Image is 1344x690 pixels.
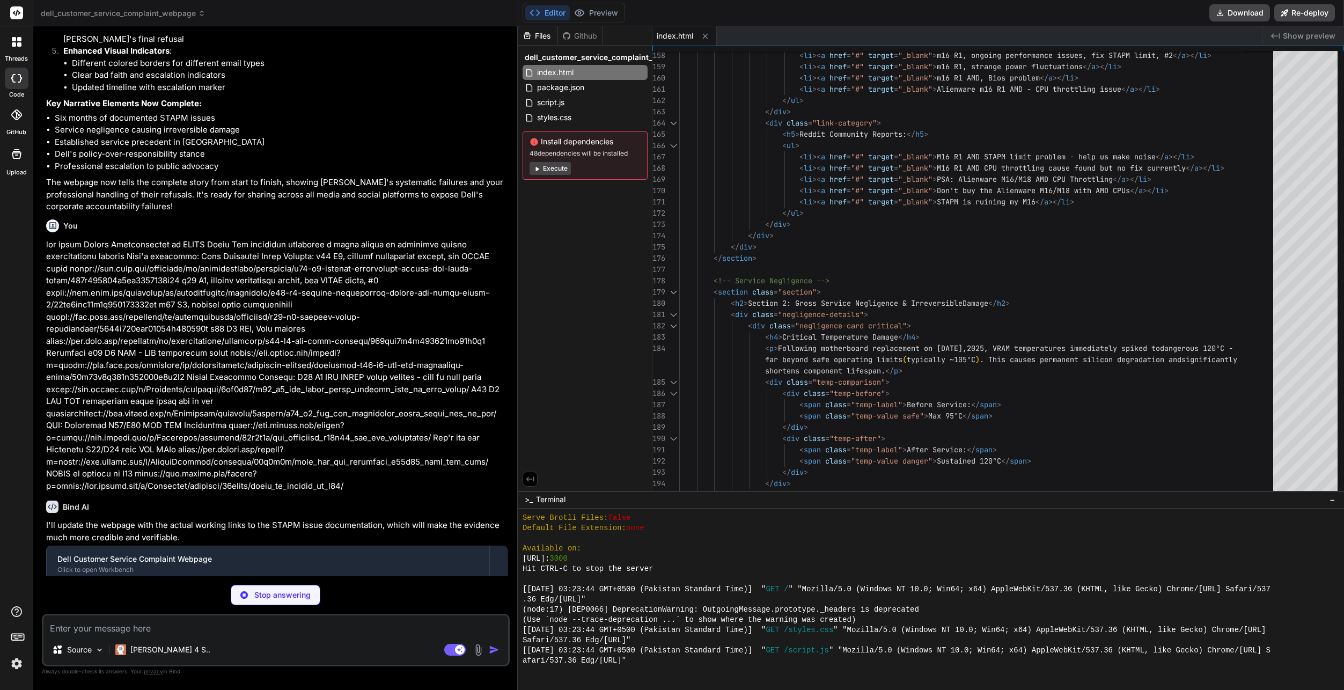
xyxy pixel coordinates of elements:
[847,62,851,71] span: =
[1211,163,1220,173] span: li
[804,50,812,60] span: li
[769,118,782,128] span: div
[932,50,937,60] span: >
[829,152,847,162] span: href
[894,84,898,94] span: =
[851,73,864,83] span: "#"
[787,118,808,128] span: class
[714,253,722,263] span: </
[1108,62,1117,71] span: li
[765,219,774,229] span: </
[799,197,804,207] span: <
[915,129,924,139] span: h5
[652,106,665,118] div: 163
[787,129,795,139] span: h5
[652,275,665,287] div: 178
[782,96,791,105] span: </
[731,310,735,319] span: <
[821,62,825,71] span: a
[799,163,804,173] span: <
[47,546,489,582] button: Dell Customer Service Complaint WebpageClick to open Workbench
[804,152,812,162] span: li
[652,72,665,84] div: 160
[799,62,804,71] span: <
[774,310,778,319] span: =
[829,62,847,71] span: href
[851,50,864,60] span: "#"
[812,84,821,94] span: ><
[829,50,847,60] span: href
[1130,186,1139,195] span: </
[829,174,847,184] span: href
[757,231,769,240] span: div
[1139,174,1147,184] span: li
[472,644,484,656] img: attachment
[558,31,602,41] div: Github
[868,186,894,195] span: target
[752,253,757,263] span: >
[778,310,864,319] span: "negligence-details"
[652,61,665,72] div: 159
[1151,163,1186,173] span: urrently
[714,276,829,285] span: <!-- Service Negligence -->
[907,321,911,331] span: >
[898,186,932,195] span: "_blank"
[652,118,665,129] div: 164
[812,50,821,60] span: ><
[1044,197,1048,207] span: a
[6,128,26,137] label: GitHub
[851,84,864,94] span: "#"
[847,73,851,83] span: =
[666,309,680,320] div: Click to collapse the range.
[1199,163,1211,173] span: ></
[898,73,932,83] span: "_blank"
[9,90,24,99] label: code
[748,298,963,308] span: Section 2: Gross Service Negligence & Irreversible
[799,129,907,139] span: Reddit Community Reports:
[898,163,932,173] span: "_blank"
[937,174,1113,184] span: PSA: Alienware M16/M18 AMD CPU Throttling
[799,208,804,218] span: >
[787,107,791,116] span: >
[530,136,641,147] span: Install dependencies
[1121,174,1126,184] span: a
[821,174,825,184] span: a
[812,73,821,83] span: ><
[782,141,787,150] span: <
[5,54,28,63] label: threads
[847,186,851,195] span: =
[898,50,932,60] span: "_blank"
[937,50,1151,60] span: m16 R1, ongoing performance issues, fix STAPM limi
[1147,174,1151,184] span: >
[1005,298,1010,308] span: >
[722,253,752,263] span: section
[63,45,508,57] p: :
[937,73,1040,83] span: m16 R1 AMD, Bios problem
[652,253,665,264] div: 176
[791,208,799,218] span: ul
[55,124,508,136] li: Service negligence causing irreversible damage
[898,197,932,207] span: "_blank"
[795,321,907,331] span: "negligence-card critical"
[752,321,765,331] span: div
[851,152,864,162] span: "#"
[932,62,937,71] span: >
[525,5,570,20] button: Editor
[735,310,748,319] span: div
[817,287,821,297] span: >
[1053,73,1066,83] span: ></
[1186,163,1194,173] span: </
[6,168,27,177] label: Upload
[1113,174,1121,184] span: </
[652,151,665,163] div: 167
[1091,62,1096,71] span: a
[536,81,585,94] span: package.json
[748,231,757,240] span: </
[1156,84,1160,94] span: >
[932,152,937,162] span: >
[924,129,928,139] span: >
[731,242,739,252] span: </
[821,73,825,83] span: a
[1330,494,1335,505] span: −
[652,208,665,219] div: 172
